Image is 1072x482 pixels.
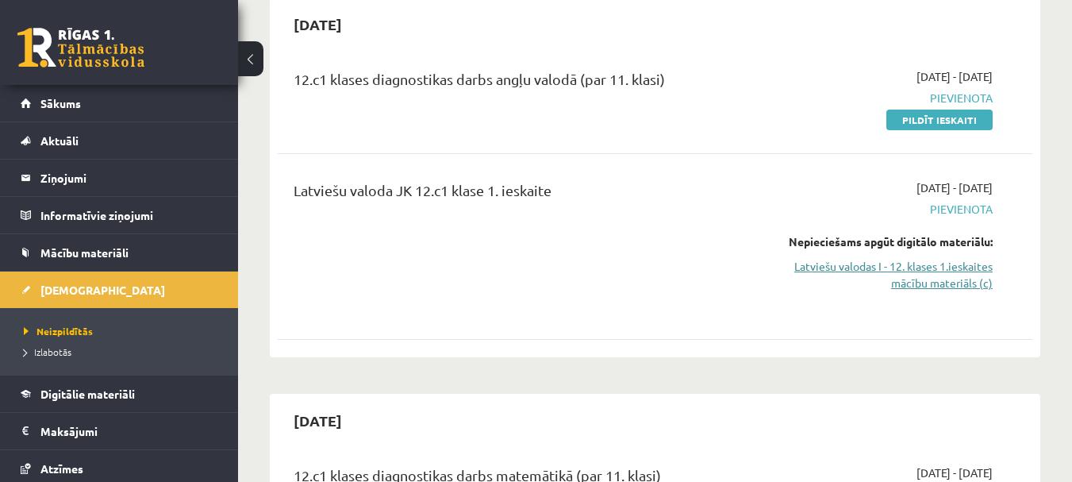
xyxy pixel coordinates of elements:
[24,345,222,359] a: Izlabotās
[278,402,358,439] h2: [DATE]
[294,179,751,209] div: Latviešu valoda JK 12.c1 klase 1. ieskaite
[21,272,218,308] a: [DEMOGRAPHIC_DATA]
[916,68,993,85] span: [DATE] - [DATE]
[40,461,83,476] span: Atzīmes
[21,413,218,449] a: Maksājumi
[40,283,165,297] span: [DEMOGRAPHIC_DATA]
[17,28,144,67] a: Rīgas 1. Tālmācības vidusskola
[294,68,751,98] div: 12.c1 klases diagnostikas darbs angļu valodā (par 11. klasi)
[278,6,358,43] h2: [DATE]
[40,245,129,260] span: Mācību materiāli
[886,110,993,130] a: Pildīt ieskaiti
[24,325,93,337] span: Neizpildītās
[40,413,218,449] legend: Maksājumi
[775,201,993,218] span: Pievienota
[916,465,993,481] span: [DATE] - [DATE]
[40,160,218,196] legend: Ziņojumi
[40,387,135,401] span: Digitālie materiāli
[775,90,993,106] span: Pievienota
[21,376,218,412] a: Digitālie materiāli
[40,133,79,148] span: Aktuāli
[775,233,993,250] div: Nepieciešams apgūt digitālo materiālu:
[21,122,218,159] a: Aktuāli
[24,324,222,338] a: Neizpildītās
[21,85,218,121] a: Sākums
[21,160,218,196] a: Ziņojumi
[775,258,993,291] a: Latviešu valodas I - 12. klases 1.ieskaites mācību materiāls (c)
[40,96,81,110] span: Sākums
[40,197,218,233] legend: Informatīvie ziņojumi
[916,179,993,196] span: [DATE] - [DATE]
[24,345,71,358] span: Izlabotās
[21,197,218,233] a: Informatīvie ziņojumi
[21,234,218,271] a: Mācību materiāli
